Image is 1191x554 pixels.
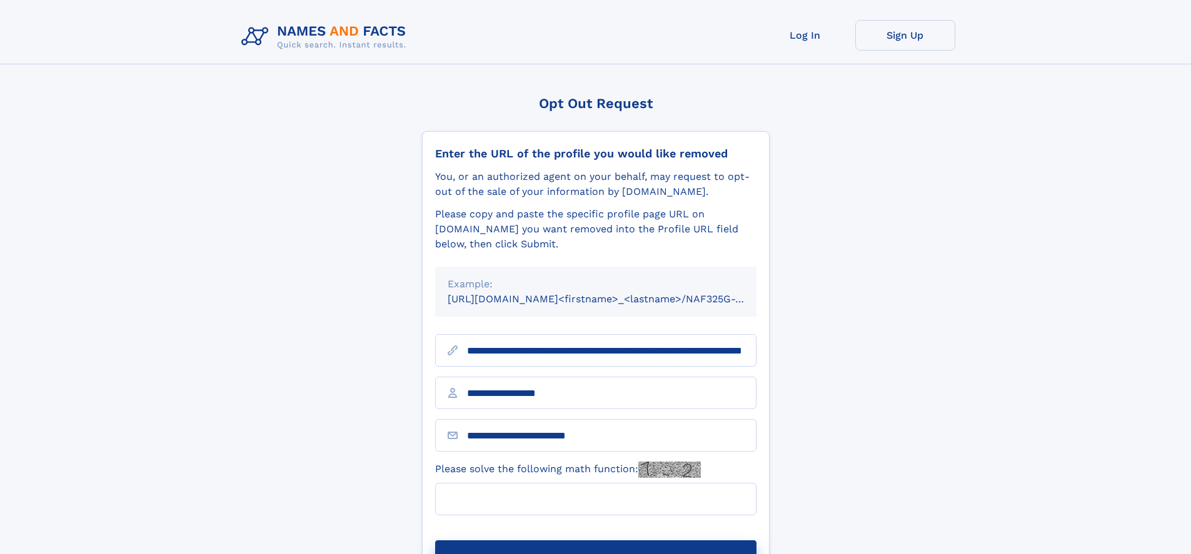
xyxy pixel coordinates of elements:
small: [URL][DOMAIN_NAME]<firstname>_<lastname>/NAF325G-xxxxxxxx [448,293,780,305]
a: Sign Up [855,20,955,51]
div: Example: [448,277,744,292]
div: Please copy and paste the specific profile page URL on [DOMAIN_NAME] you want removed into the Pr... [435,207,756,252]
a: Log In [755,20,855,51]
img: Logo Names and Facts [236,20,416,54]
div: Opt Out Request [422,96,770,111]
div: You, or an authorized agent on your behalf, may request to opt-out of the sale of your informatio... [435,169,756,199]
label: Please solve the following math function: [435,462,701,478]
div: Enter the URL of the profile you would like removed [435,147,756,161]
